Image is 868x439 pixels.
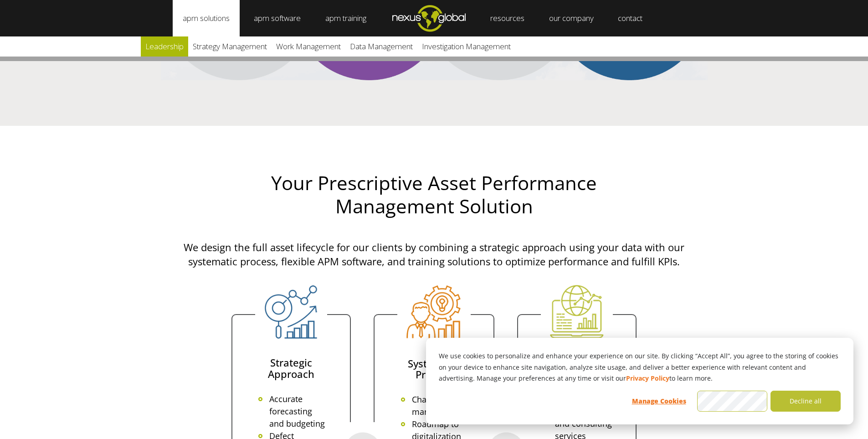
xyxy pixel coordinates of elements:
[345,36,417,57] a: Data Management
[417,36,515,57] a: Investigation Management
[188,36,272,57] a: Strategy Management
[141,36,188,57] a: Leadership
[697,391,767,412] button: Accept all
[264,285,318,339] img: Icon for Strategic Approach to APM
[626,373,669,384] a: Privacy Policy
[426,338,853,424] div: Cookie banner
[439,351,841,384] p: We use cookies to personalize and enhance your experience on our site. By clicking “Accept All”, ...
[406,285,461,340] img: Icon for a Systematic Process to APM
[175,240,694,269] p: We design the full asset lifecycle for our clients by combining a strategic approach using your d...
[624,391,694,412] button: Manage Cookies
[272,36,345,57] a: Work Management
[175,171,694,217] h2: Your Prescriptive Asset Performance Management Solution
[550,285,604,339] img: Icon for Prescriptive Solution to APM
[770,391,841,412] button: Decline all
